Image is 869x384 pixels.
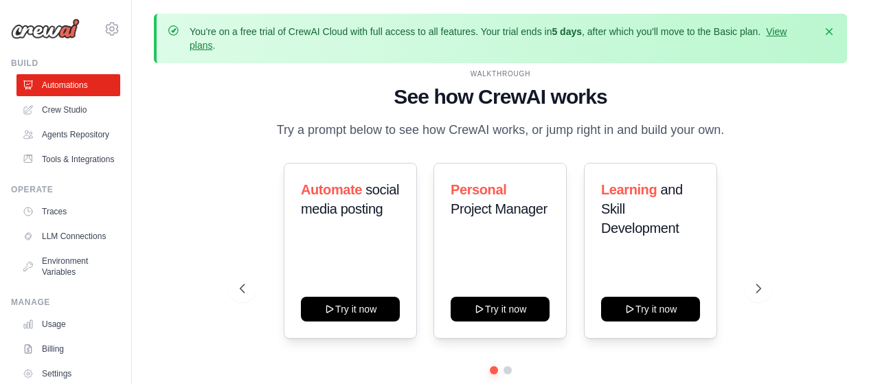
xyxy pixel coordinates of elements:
a: Agents Repository [16,124,120,146]
button: Try it now [601,297,700,321]
strong: 5 days [552,26,582,37]
span: Project Manager [451,201,548,216]
p: Try a prompt below to see how CrewAI works, or jump right in and build your own. [270,120,732,140]
p: You're on a free trial of CrewAI Cloud with full access to all features. Your trial ends in , aft... [190,25,814,52]
button: Try it now [451,297,550,321]
a: Traces [16,201,120,223]
h1: See how CrewAI works [240,84,761,109]
a: Automations [16,74,120,96]
span: Learning [601,182,657,197]
span: Automate [301,182,362,197]
div: Manage [11,297,120,308]
div: Operate [11,184,120,195]
a: Tools & Integrations [16,148,120,170]
div: Build [11,58,120,69]
img: Logo [11,19,80,39]
a: Usage [16,313,120,335]
a: Billing [16,338,120,360]
a: LLM Connections [16,225,120,247]
a: Environment Variables [16,250,120,283]
span: and Skill Development [601,182,683,236]
button: Try it now [301,297,400,321]
a: Crew Studio [16,99,120,121]
span: social media posting [301,182,399,216]
span: Personal [451,182,506,197]
div: WALKTHROUGH [240,69,761,79]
